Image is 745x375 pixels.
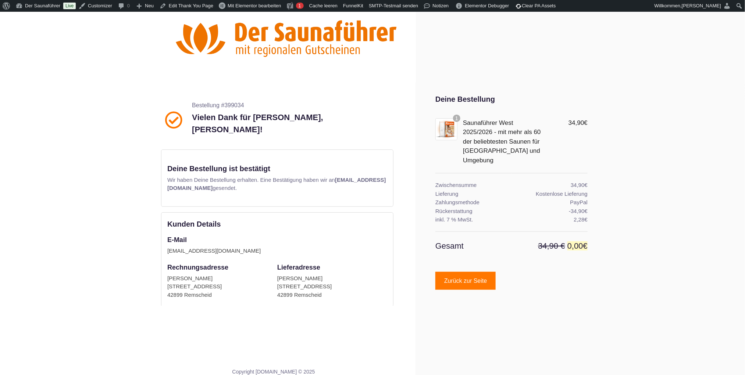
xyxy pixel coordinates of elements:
[192,101,390,110] p: Bestellung #399034
[167,163,387,174] p: Deine Bestellung ist bestätigt
[463,119,541,164] a: Saunaführer West 2025/2026 - mit mehr als 60 der beliebtesten Saunen für [GEOGRAPHIC_DATA] und Um...
[682,3,721,8] span: [PERSON_NAME]
[435,173,511,190] th: Zwischensumme
[585,208,588,214] span: €
[277,274,382,299] div: [PERSON_NAME] [STREET_ADDRESS] 42899 Remscheid
[435,198,511,207] th: Zahlungsmethode
[511,190,588,198] td: Kostenlose Lieferung
[583,241,588,250] span: €
[567,241,588,250] span: 0,00
[435,94,588,105] div: Deine Bestellung
[569,208,588,214] span: -34,90
[435,215,511,231] th: inkl. 7 % MwSt.
[167,176,387,192] p: Wir haben Deine Bestellung erhalten. Eine Bestätigung haben wir an gesendet.
[568,119,588,126] span: 34,90
[585,182,588,188] span: €
[192,111,390,136] p: Vielen Dank für [PERSON_NAME], [PERSON_NAME]!
[453,115,460,122] span: 1
[167,264,228,271] strong: Rechnungsadresse
[571,182,588,188] span: 34,90
[167,236,187,244] strong: E-Mail
[435,207,511,216] th: Rückerstattung
[444,278,487,284] span: Zurück zur Seite
[435,272,496,290] a: Zurück zur Seite
[574,216,588,223] span: 2,28
[167,274,270,299] div: [PERSON_NAME] [STREET_ADDRESS] 42899 Remscheid
[538,241,565,250] del: 34,90 €
[228,3,281,8] span: Mit Elementor bearbeiten
[167,219,387,230] div: Kunden Details
[585,216,588,223] span: €
[63,3,76,9] a: Live
[277,264,320,271] strong: Lieferadresse
[584,119,588,126] span: €
[435,190,511,198] th: Lieferung
[435,231,511,260] th: Gesamt
[511,198,588,207] td: PayPal
[298,3,301,8] span: 1
[167,247,270,255] div: [EMAIL_ADDRESS][DOMAIN_NAME]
